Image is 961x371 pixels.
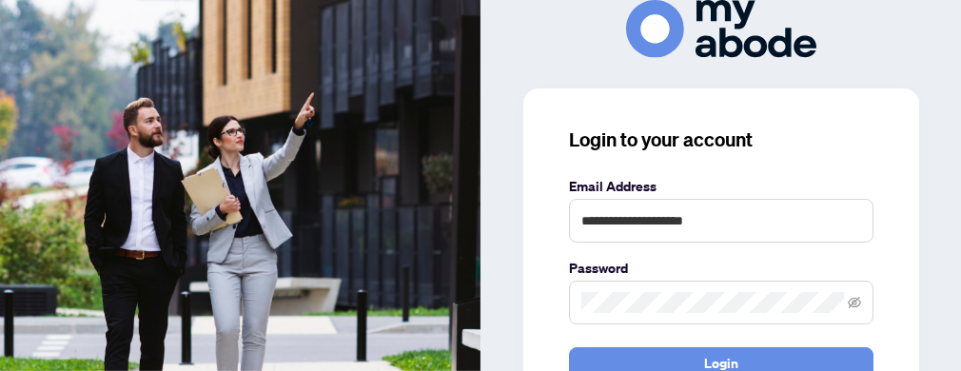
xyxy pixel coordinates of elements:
h3: Login to your account [569,127,873,153]
label: Password [569,258,873,279]
span: eye-invisible [848,296,861,309]
label: Email Address [569,176,873,197]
